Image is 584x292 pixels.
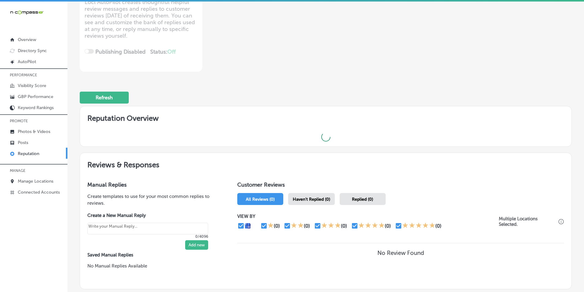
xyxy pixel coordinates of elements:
div: (0) [435,223,441,229]
p: Reputation [18,151,39,156]
p: Overview [18,37,36,42]
p: Manage Locations [18,179,53,184]
span: Haven't Replied (0) [293,197,330,202]
p: Visibility Score [18,83,46,88]
p: Photos & Videos [18,129,50,134]
div: 3 Stars [321,222,341,229]
h1: Customer Reviews [237,181,564,191]
textarea: Create your Quick Reply [87,223,208,234]
p: Keyword Rankings [18,105,54,110]
div: 5 Stars [402,222,435,229]
p: 0/4096 [87,234,208,239]
label: Create a New Manual Reply [87,213,208,218]
p: Create templates to use for your most common replies to reviews. [87,193,218,207]
h2: Reviews & Responses [80,153,571,174]
div: (0) [341,223,347,229]
div: (0) [274,223,280,229]
p: Connected Accounts [18,190,60,195]
h3: Manual Replies [87,181,218,188]
span: Replied (0) [352,197,373,202]
div: 4 Stars [358,222,385,229]
p: Directory Sync [18,48,47,53]
h3: No Review Found [377,249,424,256]
img: 660ab0bf-5cc7-4cb8-ba1c-48b5ae0f18e60NCTV_CLogo_TV_Black_-500x88.png [10,9,44,15]
label: Saved Manual Replies [87,252,218,258]
div: (0) [385,223,391,229]
h2: Reputation Overview [80,106,571,127]
p: VIEW BY [237,214,499,219]
span: All Reviews (0) [246,197,275,202]
button: Add new [185,240,208,250]
p: No Manual Replies Available [87,263,218,269]
p: GBP Performance [18,94,53,99]
div: 1 Star [268,222,274,229]
p: Multiple Locations Selected. [499,216,557,227]
div: 2 Stars [291,222,304,229]
div: (0) [304,223,310,229]
button: Refresh [80,92,129,104]
p: Posts [18,140,28,145]
p: AutoPilot [18,59,36,64]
